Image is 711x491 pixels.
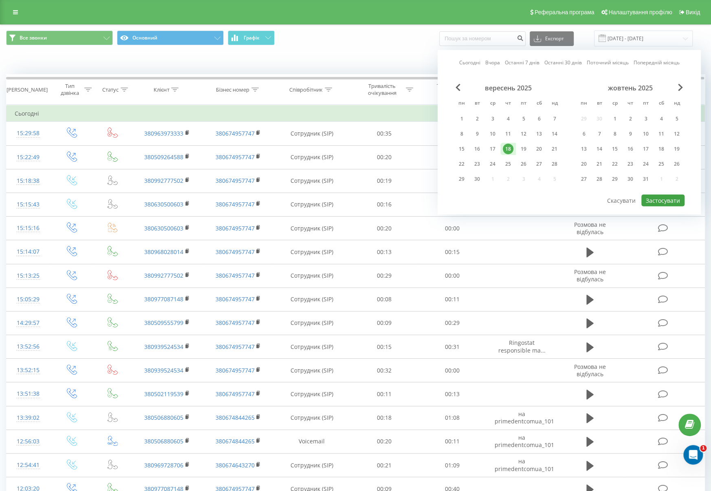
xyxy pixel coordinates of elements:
a: 380674957747 [215,390,254,398]
div: 23 [472,159,482,169]
div: 15 [610,144,620,154]
div: 26 [671,159,682,169]
div: сб 20 вер 2025 р. [531,143,547,155]
td: 00:20 [350,145,418,169]
td: Сотрудник (SIP) [273,122,350,145]
div: 12:54:41 [15,457,42,473]
div: вт 2 вер 2025 р. [469,113,485,125]
button: Графік [228,31,275,45]
div: пн 29 вер 2025 р. [454,173,469,185]
span: Розмова не відбулась [574,363,606,378]
div: 12:56:03 [15,434,42,449]
div: 21 [594,159,605,169]
div: 1 [456,114,467,124]
div: Клієнт [154,86,169,93]
div: Тривалість розмови [428,83,472,96]
div: вт 28 жовт 2025 р. [592,173,607,185]
a: 380674957747 [215,248,254,256]
div: пт 3 жовт 2025 р. [638,113,654,125]
td: 00:11 [350,382,418,406]
button: Основний [117,31,224,45]
div: 13 [534,129,544,139]
div: нд 7 вер 2025 р. [547,113,562,125]
a: 380674844265 [215,414,254,421]
abbr: середа [486,98,499,110]
div: чт 9 жовт 2025 р. [623,128,638,140]
div: Тип дзвінка [57,83,82,96]
div: 10 [487,129,498,139]
div: чт 11 вер 2025 р. [500,128,516,140]
button: Застосувати [641,195,685,206]
div: 12 [671,129,682,139]
div: 3 [487,114,498,124]
div: нд 19 жовт 2025 р. [669,143,685,155]
span: Реферальна програма [535,9,594,15]
div: 24 [641,159,651,169]
div: нд 21 вер 2025 р. [547,143,562,155]
td: 00:16 [350,193,418,216]
abbr: понеділок [578,98,590,110]
div: пн 27 жовт 2025 р. [576,173,592,185]
abbr: середа [609,98,621,110]
div: 19 [518,144,529,154]
div: 2 [472,114,482,124]
div: 15:14:07 [15,244,42,260]
td: Сотрудник (SIP) [273,454,350,477]
div: ср 8 жовт 2025 р. [607,128,623,140]
div: 17 [487,144,498,154]
td: 00:56 [418,145,486,169]
div: 17 [641,144,651,154]
div: 15:29:58 [15,125,42,141]
button: Скасувати [603,195,640,206]
td: Сотрудник (SIP) [273,193,350,216]
div: 10 [641,129,651,139]
div: вт 23 вер 2025 р. [469,158,485,170]
div: 15:15:43 [15,197,42,213]
div: 15:18:38 [15,173,42,189]
a: 380674957747 [215,343,254,351]
td: 00:31 [418,335,486,359]
a: 380630500603 [144,224,183,232]
div: 15:05:29 [15,292,42,307]
td: Сотрудник (SIP) [273,169,350,193]
div: 15:15:16 [15,220,42,236]
a: 380674957747 [215,200,254,208]
div: пн 6 жовт 2025 р. [576,128,592,140]
div: 27 [579,174,589,184]
td: 00:15 [350,335,418,359]
td: 00:20 [350,430,418,453]
div: нд 28 вер 2025 р. [547,158,562,170]
abbr: четвер [624,98,636,110]
a: 380674957747 [215,177,254,184]
div: сб 6 вер 2025 р. [531,113,547,125]
td: Сотрудник (SIP) [273,382,350,406]
a: 380939524534 [144,343,183,351]
div: 15:22:49 [15,149,42,165]
td: 00:35 [350,122,418,145]
td: 00:00 [418,217,486,240]
td: Сотрудник (SIP) [273,406,350,430]
div: пн 22 вер 2025 р. [454,158,469,170]
div: 9 [625,129,636,139]
abbr: неділя [548,98,561,110]
div: 14 [549,129,560,139]
div: 28 [549,159,560,169]
div: вт 21 жовт 2025 р. [592,158,607,170]
span: Ringostat responsible ma... [498,339,545,354]
div: 30 [625,174,636,184]
div: 29 [610,174,620,184]
div: жовтень 2025 [576,84,685,92]
td: Сотрудник (SIP) [273,217,350,240]
span: Previous Month [456,84,460,91]
td: 00:29 [418,311,486,335]
div: 2 [625,114,636,124]
div: сб 4 жовт 2025 р. [654,113,669,125]
div: 19 [671,144,682,154]
div: чт 2 жовт 2025 р. [623,113,638,125]
a: 380977087148 [144,295,183,303]
td: 01:08 [418,406,486,430]
span: Вихід [686,9,700,15]
span: Налаштування профілю [608,9,672,15]
a: 380674957747 [215,224,254,232]
td: Сьогодні [7,105,705,122]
